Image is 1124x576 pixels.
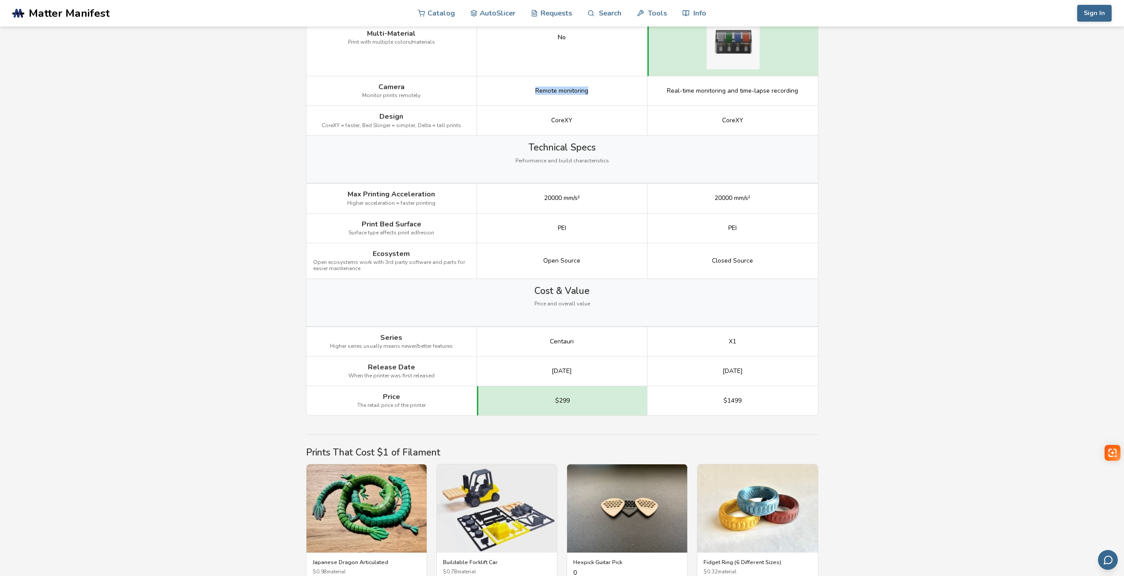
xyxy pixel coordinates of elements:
[704,569,811,575] span: $ 0.32 material
[313,569,420,575] span: $ 0.98 material
[667,87,798,94] span: Real-time monitoring and time-lapse recording
[567,464,687,553] img: Hexpick Guitar Pick
[306,447,818,458] h2: Prints That Cost $1 of Filament
[552,368,572,375] span: [DATE]
[348,39,435,45] span: Print with multiple colors/materials
[712,257,753,264] span: Closed Source
[383,393,400,401] span: Price
[313,260,470,272] span: Open ecosystems work with 3rd party software and parts for easier maintenance
[704,559,811,566] h3: Fidget Ring (6 Different Sizes)
[535,87,588,94] span: Remote monitoring
[722,117,743,124] span: CoreXY
[544,195,580,202] span: 20000 mm/s²
[307,464,427,553] img: Japanese Dragon Articulated
[322,123,461,129] span: CoreXY = faster, Bed Slinger = simpler, Delta = tall prints
[379,113,403,120] span: Design
[362,220,421,228] span: Print Bed Surface
[357,403,426,409] span: The retail price of the printer
[573,559,681,566] h3: Hexpick Guitar Pick
[729,338,736,345] span: X1
[348,190,435,198] span: Max Printing Acceleration
[558,34,566,41] div: No
[543,257,580,264] span: Open Source
[1077,5,1112,22] button: Sign In
[1098,550,1118,570] button: Send feedback via email
[550,338,574,345] span: Centauri
[723,397,742,404] span: $1499
[728,225,737,232] span: PEI
[551,117,572,124] span: CoreXY
[380,334,402,342] span: Series
[348,230,434,236] span: Surface type affects print adhesion
[558,225,566,232] span: PEI
[723,368,743,375] span: [DATE]
[515,158,609,164] span: Performance and build characteristics
[362,93,420,99] span: Monitor prints remotely
[697,464,817,553] img: Fidget Ring (6 Different Sizes)
[715,195,750,202] span: 20000 mm/s²
[707,16,760,69] img: Bambu Lab X1C multi-material system
[555,397,570,404] span: $299
[443,559,551,566] h3: Buildable Forklift Car
[534,286,590,296] span: Cost & Value
[529,142,596,153] span: Technical Specs
[534,301,590,307] span: Price and overall value
[367,30,416,38] span: Multi-Material
[373,250,410,258] span: Ecosystem
[348,373,435,379] span: When the printer was first released
[443,569,551,575] span: $ 0.78 material
[330,343,453,350] span: Higher series usually means newer/better features
[29,7,110,19] span: Matter Manifest
[347,200,435,207] span: Higher acceleration = faster printing
[437,464,557,553] img: Buildable Forklift Car
[378,83,405,91] span: Camera
[368,363,415,371] span: Release Date
[313,559,420,566] h3: Japanese Dragon Articulated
